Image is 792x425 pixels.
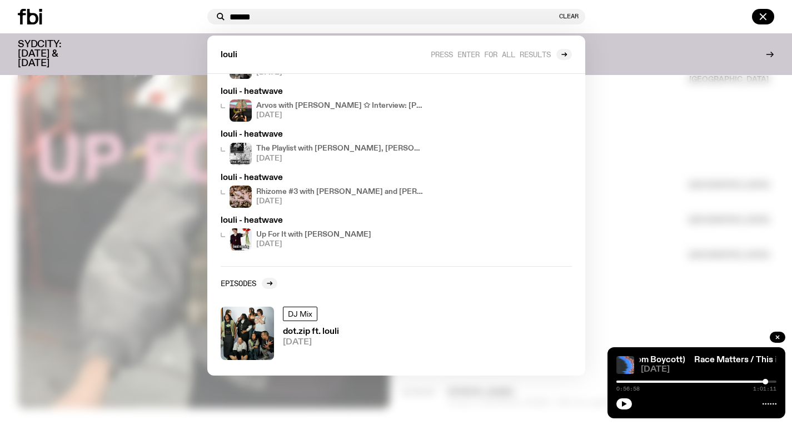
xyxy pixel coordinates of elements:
[616,356,634,374] img: A spectral view of a waveform, warped and glitched
[559,13,579,19] button: Clear
[230,186,252,208] img: A close up picture of a bunch of ginger roots. Yellow squiggles with arrows, hearts and dots are ...
[616,386,640,392] span: 0:56:58
[216,126,430,169] a: louli - heatwaveThe Playlist with [PERSON_NAME], [PERSON_NAME], [PERSON_NAME], and Raf[DATE]
[18,40,89,68] h3: SYDCITY: [DATE] & [DATE]
[641,366,776,374] span: [DATE]
[431,50,551,58] span: Press enter for all results
[216,212,430,255] a: louli - heatwaveUp For It with [PERSON_NAME][DATE]
[221,278,277,289] a: Episodes
[256,155,425,162] span: [DATE]
[753,386,776,392] span: 1:01:11
[450,356,685,364] a: Race Matters / This is why we dance (Boiler Room Boycott)
[221,217,425,225] h3: louli - heatwave
[230,99,252,122] img: Split frame of Bhenji Ra and Karina Utomo mid performances
[221,88,425,96] h3: louli - heatwave
[216,169,430,212] a: louli - heatwaveA close up picture of a bunch of ginger roots. Yellow squiggles with arrows, hear...
[256,231,371,238] h4: Up For It with [PERSON_NAME]
[256,241,371,248] span: [DATE]
[216,302,576,364] a: DJ Mixdot.zip ft. louli[DATE]
[256,145,425,152] h4: The Playlist with [PERSON_NAME], [PERSON_NAME], [PERSON_NAME], and Raf
[431,49,572,60] a: Press enter for all results
[256,188,425,196] h4: Rhizome #3 with [PERSON_NAME] and [PERSON_NAME]
[256,198,425,205] span: [DATE]
[221,279,256,287] h2: Episodes
[221,131,425,139] h3: louli - heatwave
[221,174,425,182] h3: louli - heatwave
[216,83,430,126] a: louli - heatwaveSplit frame of Bhenji Ra and Karina Utomo mid performances Arvos with [PERSON_NAM...
[256,102,425,109] h4: Arvos with [PERSON_NAME] ✩ Interview: [PERSON_NAME] and [PERSON_NAME]
[221,51,237,59] span: louli
[283,328,339,336] h3: dot.zip ft. louli
[283,338,339,347] span: [DATE]
[256,112,425,119] span: [DATE]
